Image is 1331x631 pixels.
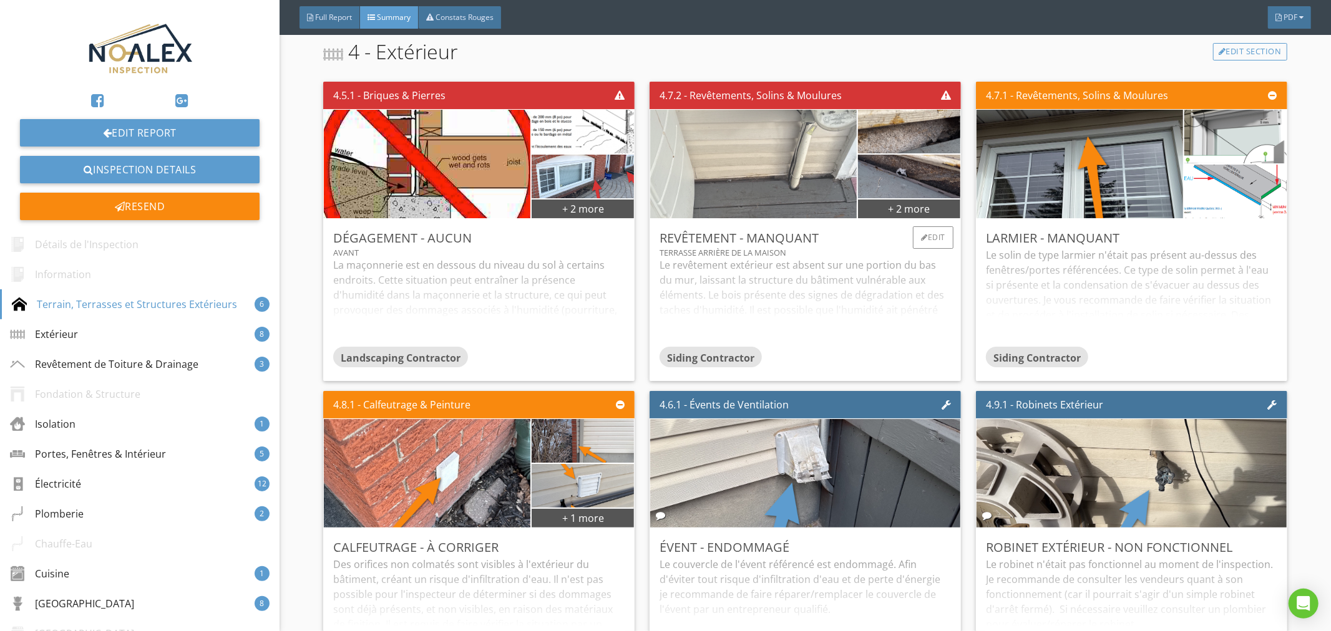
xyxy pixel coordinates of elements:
div: Calfeutrage - À Corriger [333,538,625,557]
div: 3 [255,357,270,372]
div: Terrain, Terrasses et Structures Extérieurs [12,297,237,312]
div: Larmier - Manquant [986,229,1277,248]
div: + 2 more [858,198,960,218]
div: Revêtement - Manquant [660,229,951,248]
div: Information [10,267,91,282]
img: niveaudusolfiniamenageenpentepourassurerlecoulementdeseaux580x369.png [497,77,669,186]
span: Constats Rouges [436,12,494,22]
div: [GEOGRAPHIC_DATA] [10,596,134,611]
div: Dégagement - Aucun [333,229,625,248]
div: Fondation & Structure [10,387,140,402]
div: Avant [333,248,625,258]
div: 4.6.1 - Évents de Ventilation [660,397,789,412]
a: Inspection Details [20,156,260,183]
span: Siding Contractor [667,350,754,364]
img: photo.jpg [510,431,656,541]
div: + 2 more [532,198,634,218]
div: Extérieur [10,327,78,342]
span: PDF [1284,12,1297,22]
img: photo.jpg [510,387,656,496]
div: Revêtement de Toiture & Drainage [10,357,198,372]
div: + 1 more [532,508,634,527]
div: Open Intercom Messenger [1289,589,1319,619]
img: solin_fenetre.png [1179,70,1292,204]
div: 4.7.1 - Revêtements, Solins & Moulures [986,88,1168,103]
img: photo.jpg [950,338,1312,609]
div: Isolation [10,417,76,431]
div: Chauffe-Eau [10,536,92,551]
div: Électricité [10,476,81,491]
div: 8 [255,327,270,342]
div: 8 [255,596,270,611]
img: photo.jpg [899,29,1261,300]
img: photo.jpg [624,338,986,609]
div: Robinet Extérieur - Non Fonctionnel [986,538,1277,557]
span: Full Report [315,12,352,22]
div: 1 [255,417,270,431]
a: Edit Report [20,119,260,147]
div: Cuisine [10,566,69,581]
span: Landscaping Contractor [341,350,461,364]
div: 4.5.1 - Briques & Pierres [333,88,446,103]
div: Évent - Endommagé [660,538,951,557]
div: 4.9.1 - Robinets Extérieur [986,397,1103,412]
img: screen_shot_20210825_at_5.43.04_pm.png [257,29,597,300]
a: Edit Section [1213,43,1287,60]
div: 4.8.1 - Calfeutrage & Peinture [333,397,470,412]
div: 12 [255,476,270,491]
div: Détails de l'Inspection [10,237,139,252]
div: 5 [255,446,270,461]
img: photo.jpg [836,77,982,186]
div: Terrasse arrière de la maison [660,248,951,258]
img: ressaultpic1.png [1147,125,1324,259]
span: 4 - Extérieur [323,37,457,67]
div: 4.7.2 - Revêtements, Solins & Moulures [660,88,842,103]
span: Siding Contractor [993,350,1081,364]
div: 2 [255,506,270,521]
div: Edit [913,226,953,249]
div: Resend [20,193,260,220]
span: Summary [377,12,411,22]
div: Plomberie [10,506,84,521]
img: noalex-01.jpg [80,10,200,82]
div: 1 [255,566,270,581]
img: photo.jpg [246,338,608,609]
img: photo.jpg [510,122,656,231]
div: 6 [255,297,270,312]
img: photo.jpg [836,122,982,231]
img: photo.jpg [573,29,935,300]
div: Portes, Fenêtres & Intérieur [10,446,166,461]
